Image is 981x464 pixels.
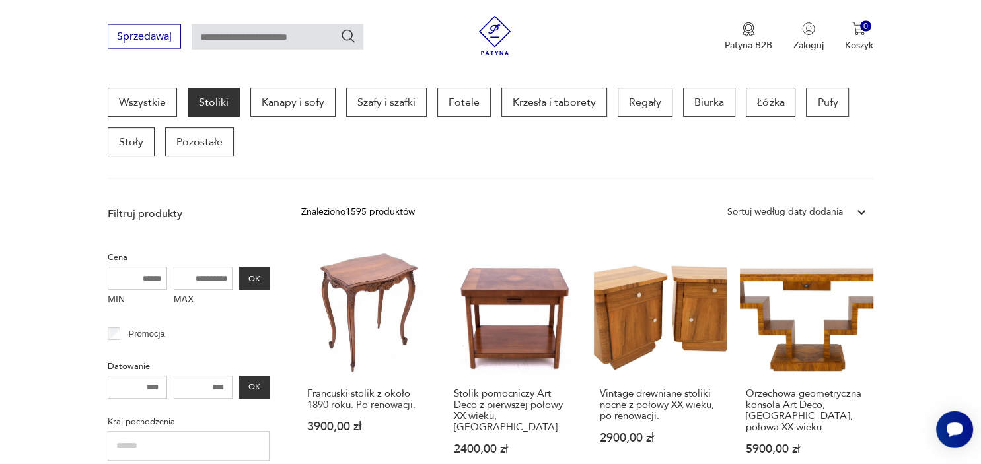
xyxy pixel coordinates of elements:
label: MAX [174,290,233,311]
p: Promocja [129,327,165,341]
iframe: Smartsupp widget button [936,411,973,448]
a: Krzesła i taborety [501,88,607,117]
a: Stoliki [188,88,240,117]
h3: Orzechowa geometryczna konsola Art Deco, [GEOGRAPHIC_DATA], połowa XX wieku. [746,388,867,433]
button: Szukaj [340,28,356,44]
div: Znaleziono 1595 produktów [301,205,415,219]
button: 0Koszyk [845,22,873,51]
a: Ikona medaluPatyna B2B [725,22,772,51]
h3: Stolik pomocniczy Art Deco z pierwszej połowy XX wieku, [GEOGRAPHIC_DATA]. [454,388,575,433]
h3: Francuski stolik z około 1890 roku. Po renowacji. [307,388,428,411]
a: Wszystkie [108,88,177,117]
a: Regały [618,88,672,117]
button: Sprzedawaj [108,24,181,49]
img: Ikona medalu [742,22,755,37]
h3: Vintage drewniane stoliki nocne z połowy XX wieku, po renowacji. [600,388,721,422]
p: 2400,00 zł [454,444,575,455]
p: Zaloguj [793,39,824,51]
a: Szafy i szafki [346,88,427,117]
p: Patyna B2B [725,39,772,51]
label: MIN [108,290,167,311]
p: Datowanie [108,359,270,374]
p: Koszyk [845,39,873,51]
a: Łóżka [746,88,795,117]
img: Patyna - sklep z meblami i dekoracjami vintage [475,16,515,55]
div: Sortuj według daty dodania [727,205,843,219]
a: Sprzedawaj [108,33,181,42]
a: Stoły [108,127,155,156]
div: 0 [860,21,871,32]
button: OK [239,376,270,399]
p: Cena [108,250,270,265]
a: Kanapy i sofy [250,88,336,117]
p: 3900,00 zł [307,421,428,432]
button: Zaloguj [793,22,824,51]
button: OK [239,267,270,290]
a: Fotele [437,88,491,117]
a: Pufy [806,88,849,117]
img: Ikonka użytkownika [802,22,815,36]
a: Biurka [683,88,735,117]
p: Kraj pochodzenia [108,414,270,429]
p: 5900,00 zł [746,444,867,455]
a: Pozostałe [165,127,234,156]
img: Ikona koszyka [852,22,865,36]
p: 2900,00 zł [600,432,721,444]
button: Patyna B2B [725,22,772,51]
p: Filtruj produkty [108,207,270,221]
